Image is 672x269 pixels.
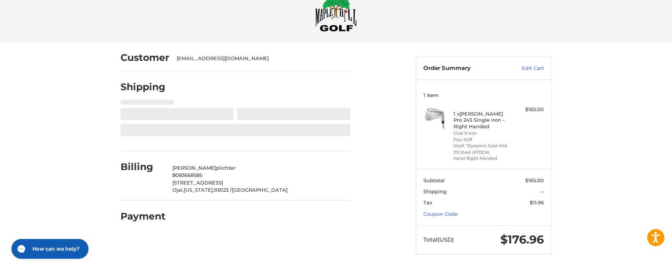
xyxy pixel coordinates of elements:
[172,165,216,171] span: [PERSON_NAME]
[609,248,672,269] iframe: Google Customer Reviews
[514,106,544,113] div: $165.00
[453,130,512,137] li: Club 9 Iron
[214,187,232,193] span: 93023 /
[453,137,512,143] li: Flex Stiff
[184,187,214,193] span: [US_STATE],
[216,165,235,171] span: plichter
[423,211,458,217] a: Coupon Code
[423,92,544,98] h3: 1 Item
[453,111,512,129] h4: 1 x [PERSON_NAME] Pro 245 Single Iron - Right Handed
[423,199,432,205] span: Tax
[505,65,544,72] a: Edit Cart
[453,155,512,162] li: Hand Right-Handed
[121,210,166,222] h2: Payment
[423,65,505,72] h3: Order Summary
[172,172,202,178] span: 8083668585
[172,187,184,193] span: Ojai,
[121,161,165,173] h2: Billing
[423,236,454,243] span: Total (USD)
[423,177,445,183] span: Subtotal
[453,143,512,155] li: Shaft *Dynamic Gold Mid 115 Steel (STOCK)
[500,232,544,247] span: $176.96
[530,199,544,205] span: $11.96
[423,188,447,194] span: Shipping
[177,55,343,62] div: [EMAIL_ADDRESS][DOMAIN_NAME]
[172,180,223,186] span: [STREET_ADDRESS]
[540,188,544,194] span: --
[232,187,288,193] span: [GEOGRAPHIC_DATA]
[121,81,166,93] h2: Shipping
[525,177,544,183] span: $165.00
[121,52,169,64] h2: Customer
[8,236,91,261] iframe: Gorgias live chat messenger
